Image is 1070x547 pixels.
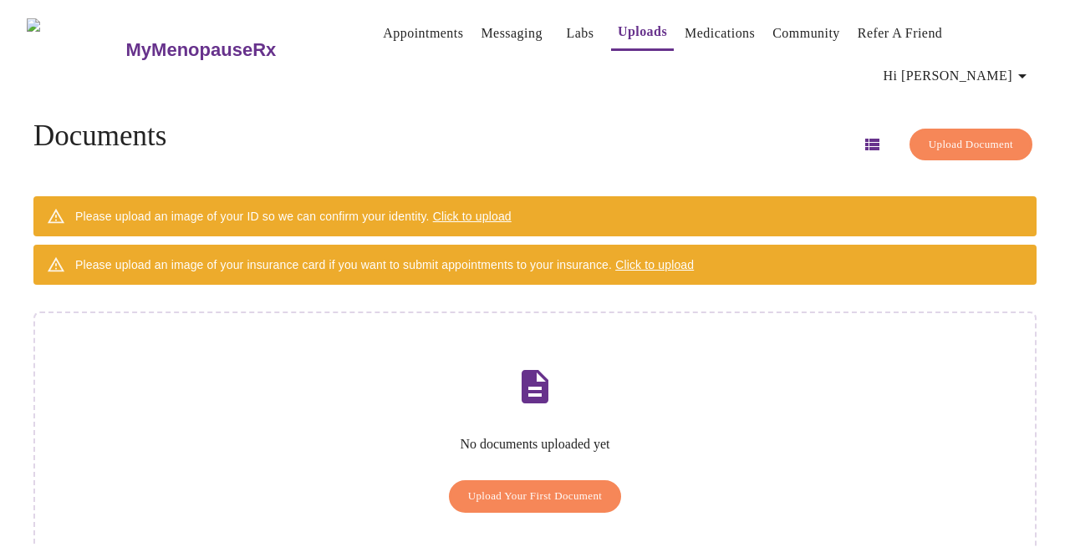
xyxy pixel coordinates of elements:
[75,201,512,231] div: Please upload an image of your ID so we can confirm your identity.
[449,480,622,513] button: Upload Your First Document
[618,20,667,43] a: Uploads
[685,22,755,45] a: Medications
[433,210,512,223] span: Click to upload
[772,22,840,45] a: Community
[566,22,594,45] a: Labs
[884,64,1032,88] span: Hi [PERSON_NAME]
[376,17,470,50] button: Appointments
[383,22,463,45] a: Appointments
[858,22,943,45] a: Refer a Friend
[909,129,1032,161] button: Upload Document
[27,18,124,81] img: MyMenopauseRx Logo
[851,17,950,50] button: Refer a Friend
[852,124,892,165] button: Switch to list view
[877,59,1039,93] button: Hi [PERSON_NAME]
[124,21,343,79] a: MyMenopauseRx
[468,487,603,506] span: Upload Your First Document
[553,17,607,50] button: Labs
[611,15,674,51] button: Uploads
[55,437,1015,452] p: No documents uploaded yet
[75,250,694,280] div: Please upload an image of your insurance card if you want to submit appointments to your insurance.
[766,17,847,50] button: Community
[474,17,548,50] button: Messaging
[33,119,166,153] h4: Documents
[615,258,694,271] span: Click to upload
[929,135,1013,154] span: Upload Document
[126,39,277,61] h3: MyMenopauseRx
[481,22,542,45] a: Messaging
[678,17,762,50] button: Medications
